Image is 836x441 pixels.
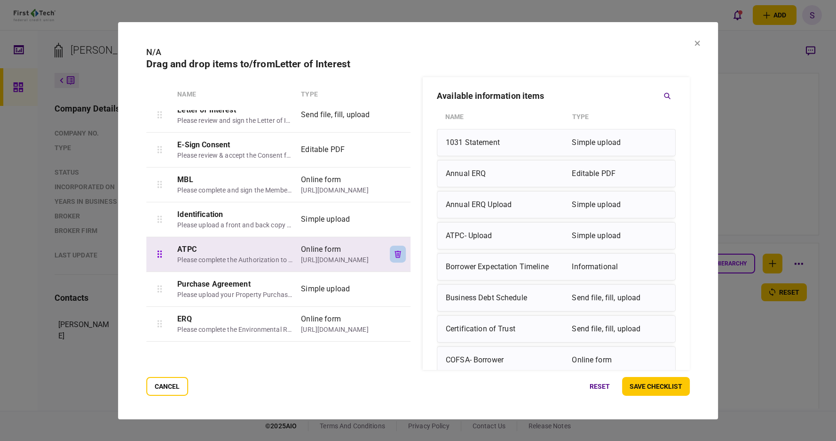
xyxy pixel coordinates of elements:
[301,185,379,195] div: [URL][DOMAIN_NAME]
[622,377,690,396] button: save checklist
[177,220,292,230] div: Please upload a front and back copy of your Driver's License. All authorized individual guarantor...
[437,253,676,280] div: Borrower Expectation TimelineInformational
[177,313,292,324] div: ERQ
[301,283,379,295] div: Simple upload
[301,174,379,185] div: Online form
[437,128,676,156] div: 1031 StatementSimple upload
[301,243,379,255] div: Online form
[301,214,379,225] div: Simple upload
[177,174,292,185] div: MBL
[572,164,666,183] div: Editable PDF
[572,350,666,369] div: Online form
[572,257,666,276] div: Informational
[437,91,544,100] h3: available information items
[177,278,292,289] div: Purchase Agreement
[572,288,666,307] div: Send file, fill, upload
[177,185,292,195] div: Please complete and sign the Member Business Loan Application (MBL). The form must be signed by B...
[437,191,676,218] div: Annual ERQ UploadSimple upload
[301,313,379,324] div: Online form
[177,89,296,99] div: Name
[146,377,188,396] button: cancel
[177,324,292,334] div: Please complete the Environmental Risk Questionnaire (ERQ) form in its entirety. The form must be...
[582,377,617,396] button: reset
[437,315,676,342] div: Certification of TrustSend file, fill, upload
[446,226,567,245] div: ATPC- Upload
[572,133,666,152] div: Simple upload
[301,324,379,334] div: [URL][DOMAIN_NAME]
[572,109,667,125] div: Type
[572,195,666,214] div: Simple upload
[437,222,676,249] div: ATPC- UploadSimple upload
[445,109,568,125] div: Name
[446,288,567,307] div: Business Debt Schedule
[177,289,292,299] div: Please upload your Property Purchase and Sales Agreement.
[446,133,567,152] div: 1031 Statement
[446,350,567,369] div: COFSA- Borrower
[177,255,292,265] div: Please complete the Authorization to Pull Credit (ATPC). The form must be signed by all individua...
[177,104,292,115] div: Letter of Interest
[177,115,292,125] div: Please review and sign the Letter of Interest.
[572,226,666,245] div: Simple upload
[146,58,690,70] h2: Drag and drop items to/from Letter of Interest
[177,208,292,220] div: Identification
[437,284,676,311] div: Business Debt ScheduleSend file, fill, upload
[301,109,379,120] div: Send file, fill, upload
[301,255,379,265] div: [URL][DOMAIN_NAME]
[437,346,676,373] div: COFSA- BorrowerOnline form
[177,243,292,255] div: ATPC
[301,144,379,155] div: Editable PDF
[437,160,676,187] div: Annual ERQEditable PDF
[446,319,567,338] div: Certification of Trust
[146,45,690,58] div: N/A
[301,89,379,99] div: Type
[572,319,666,338] div: Send file, fill, upload
[446,195,567,214] div: Annual ERQ Upload
[446,257,567,276] div: Borrower Expectation Timeline
[177,139,292,150] div: E-Sign Consent
[446,164,567,183] div: Annual ERQ
[177,150,292,160] div: Please review & accept the Consent for Use of Electronic Signature & Electronic Disclosures Agree...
